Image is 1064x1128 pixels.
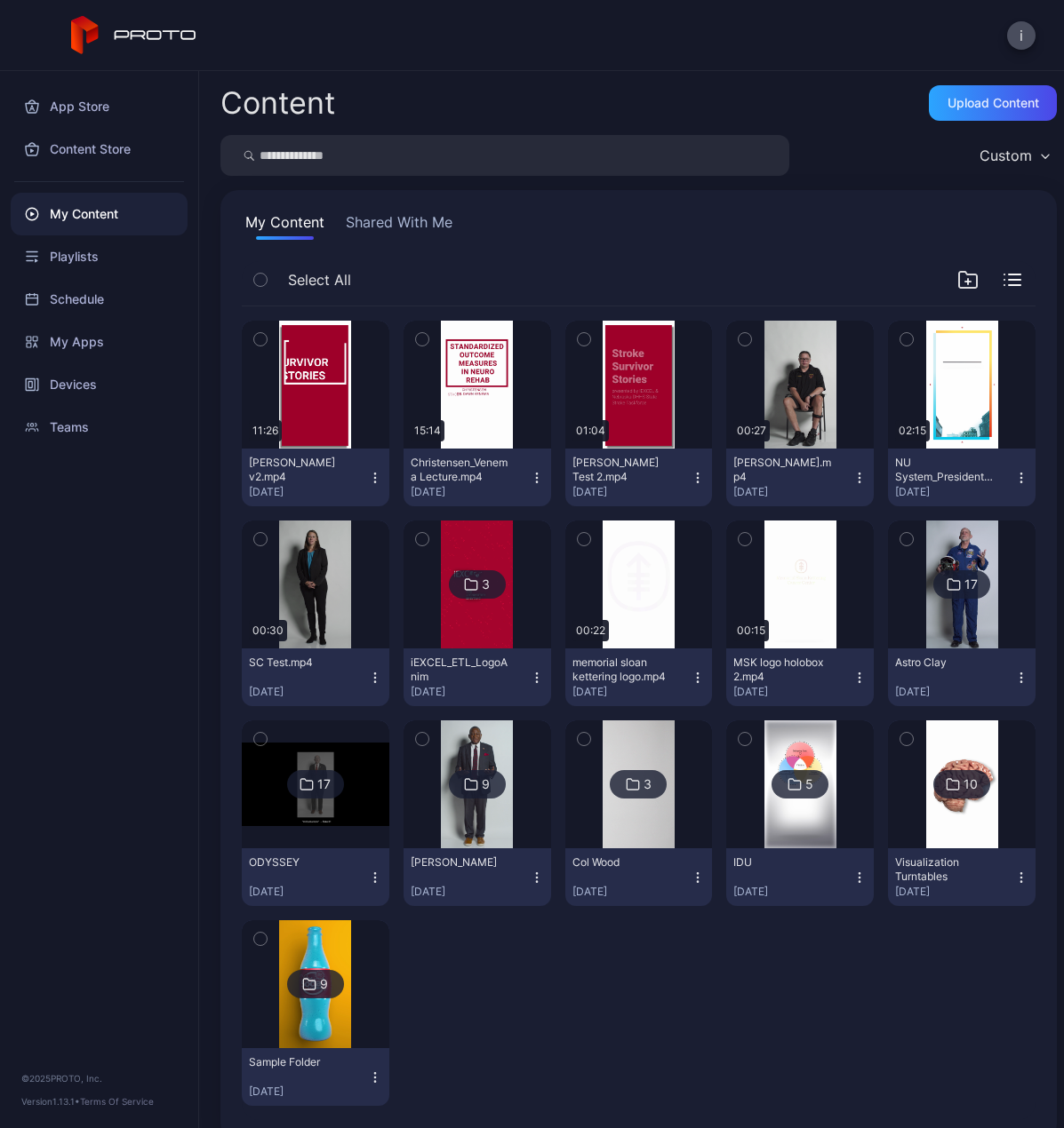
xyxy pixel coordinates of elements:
a: Devices [11,363,188,406]
button: [PERSON_NAME].mp4[DATE] [726,449,874,506]
span: Select All [288,269,351,290]
a: Content Store [11,128,188,171]
div: 10 [964,776,978,792]
a: App Store [11,85,188,128]
button: Custom [971,135,1057,176]
div: [DATE] [572,485,692,499]
button: Col Wood[DATE] [565,848,713,906]
div: IDU [733,855,831,870]
div: © 2025 PROTO, Inc. [21,1071,177,1085]
button: My Content [242,211,328,240]
div: [DATE] [895,885,1014,899]
a: Terms Of Service [80,1096,154,1107]
div: memorial sloan kettering logo.mp4 [572,655,670,684]
a: My Apps [11,321,188,363]
div: MSK logo holobox 2.mp4 [733,655,831,684]
div: [DATE] [895,485,1014,499]
button: Christensen_Venema Lecture.mp4[DATE] [404,449,551,506]
div: [DATE] [411,485,530,499]
div: 17 [317,776,331,792]
div: Randy Test 2.mp4 [572,456,670,484]
div: Astro Clay [895,655,993,670]
button: Visualization Turntables[DATE] [888,848,1036,906]
div: [DATE] [733,685,852,699]
button: Upload Content [929,85,1057,121]
div: Dr. Davies [411,855,508,870]
div: [DATE] [411,685,530,699]
button: [PERSON_NAME][DATE] [404,848,551,906]
div: SC Test.mp4 [249,655,347,670]
div: NU System_President Gold.mp4 [895,456,993,484]
button: [PERSON_NAME] Test 2.mp4[DATE] [565,449,713,506]
button: NU System_President Gold.mp4[DATE] [888,449,1036,506]
button: IDU[DATE] [726,848,874,906]
div: ODYSSEY [249,855,347,870]
a: Teams [11,406,188,449]
button: iEXCEL_ETL_LogoAnim[DATE] [404,648,551,706]
div: [DATE] [249,485,368,499]
span: Version 1.13.1 • [21,1096,80,1107]
div: Content [220,88,335,118]
a: My Content [11,193,188,235]
div: [DATE] [249,1084,368,1099]
div: Visualization Turntables [895,855,993,884]
div: 3 [644,776,652,792]
div: [DATE] [249,685,368,699]
div: 9 [482,776,490,792]
div: [DATE] [895,685,1014,699]
div: iEXCEL_ETL_LogoAnim [411,655,508,684]
div: Randy Test.mp4 [733,456,831,484]
div: [DATE] [572,685,692,699]
div: Custom [980,147,1032,164]
div: Upload Content [948,96,1039,110]
button: memorial sloan kettering logo.mp4[DATE] [565,648,713,706]
button: MSK logo holobox 2.mp4[DATE] [726,648,874,706]
div: [DATE] [249,885,368,899]
div: [DATE] [733,485,852,499]
a: Playlists [11,235,188,278]
button: ODYSSEY[DATE] [242,848,389,906]
div: 5 [805,776,813,792]
button: i [1007,21,1036,50]
a: Schedule [11,278,188,321]
div: Randy Backman_draft v2.mp4 [249,456,347,484]
button: Astro Clay[DATE] [888,648,1036,706]
div: Christensen_Venema Lecture.mp4 [411,456,508,484]
div: [DATE] [572,885,692,899]
button: [PERSON_NAME] v2.mp4[DATE] [242,449,389,506]
button: Sample Folder[DATE] [242,1048,389,1106]
div: Sample Folder [249,1055,347,1069]
div: [DATE] [411,885,530,899]
button: SC Test.mp4[DATE] [242,648,389,706]
div: 9 [320,976,328,992]
div: 3 [482,576,490,592]
div: Col Wood [572,855,670,870]
button: Shared With Me [342,211,456,240]
div: 17 [964,576,978,592]
div: [DATE] [733,885,852,899]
